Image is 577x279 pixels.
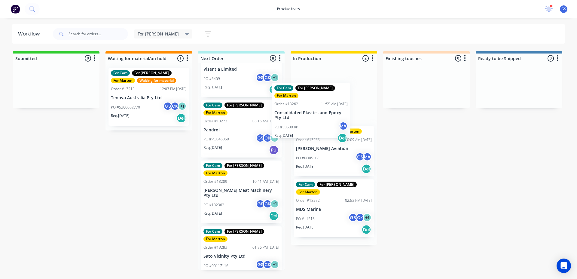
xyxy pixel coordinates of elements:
span: GS [561,6,566,12]
div: Open Intercom Messenger [557,259,571,273]
span: For [PERSON_NAME] [138,31,179,37]
input: Search for orders... [69,28,128,40]
div: productivity [274,5,303,14]
img: Factory [11,5,20,14]
div: Workflow [18,30,43,38]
